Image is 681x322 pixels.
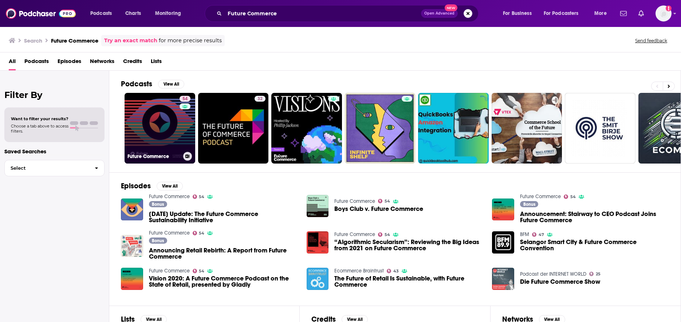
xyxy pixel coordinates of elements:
[125,8,141,19] span: Charts
[158,80,184,89] button: View All
[520,211,669,223] a: Announcement: Stairway to CEO Podcast Joins Future Commerce
[121,268,143,290] img: Vision 2020: A Future Commerce Podcast on the State of Retail, presented by Gladly
[182,95,188,103] span: 54
[520,193,561,200] a: Future Commerce
[539,233,544,236] span: 47
[157,182,183,191] button: View All
[212,5,485,22] div: Search podcasts, credits, & more...
[445,4,458,11] span: New
[307,195,329,217] img: Boys Club v. Future Commerce
[193,269,205,273] a: 54
[121,79,184,89] a: PodcastsView All
[198,93,269,164] a: 32
[11,116,68,121] span: Want to filter your results?
[199,270,204,273] span: 54
[225,8,421,19] input: Search podcasts, credits, & more...
[378,199,390,203] a: 54
[492,231,514,254] a: Selangor Smart City & Future Commerce Convention
[424,12,454,15] span: Open Advanced
[149,275,298,288] span: Vision 2020: A Future Commerce Podcast on the State of Retail, presented by Gladly
[152,202,164,207] span: Bonus
[520,239,669,251] a: Selangor Smart City & Future Commerce Convention
[385,200,390,203] span: 54
[334,206,423,212] a: Boys Club v. Future Commerce
[121,8,145,19] a: Charts
[387,269,399,273] a: 43
[393,270,399,273] span: 43
[121,199,143,221] img: Monday Update: The Future Commerce Sustainability Initiative
[152,239,164,243] span: Bonus
[199,195,204,199] span: 54
[6,7,76,20] img: Podchaser - Follow, Share and Rate Podcasts
[334,239,483,251] a: “Algorithmic Secularism”: Reviewing the Big Ideas from 2021 on Future Commerce
[121,181,183,191] a: EpisodesView All
[121,181,151,191] h2: Episodes
[24,37,42,44] h3: Search
[498,8,541,19] button: open menu
[4,148,105,155] p: Saved Searches
[378,232,390,237] a: 54
[523,202,535,207] span: Bonus
[520,231,529,237] a: BFM
[123,55,142,70] a: Credits
[257,95,263,103] span: 32
[159,36,222,45] span: for more precise results
[11,123,68,134] span: Choose a tab above to access filters.
[24,55,49,70] a: Podcasts
[149,247,298,260] a: Announcing Retail Rebirth: A Report from Future Commerce
[90,55,114,70] span: Networks
[51,37,98,44] h3: Future Commerce
[589,272,601,276] a: 25
[4,160,105,176] button: Select
[193,195,205,199] a: 54
[121,235,143,257] img: Announcing Retail Rebirth: A Report from Future Commerce
[532,232,544,237] a: 47
[4,90,105,100] h2: Filter By
[596,272,601,276] span: 25
[334,275,483,288] a: The Future of Retail Is Sustainable, with Future Commerce
[334,198,375,204] a: Future Commerce
[334,268,384,274] a: Ecommerce Braintrust
[85,8,121,19] button: open menu
[90,8,112,19] span: Podcasts
[255,96,265,102] a: 32
[5,166,89,170] span: Select
[125,93,195,164] a: 54Future Commerce
[151,55,162,70] a: Lists
[492,199,514,221] img: Announcement: Stairway to CEO Podcast Joins Future Commerce
[58,55,81,70] a: Episodes
[503,8,532,19] span: For Business
[9,55,16,70] a: All
[421,9,458,18] button: Open AdvancedNew
[149,211,298,223] span: [DATE] Update: The Future Commerce Sustainability Initiative
[121,79,152,89] h2: Podcasts
[307,231,329,254] a: “Algorithmic Secularism”: Reviewing the Big Ideas from 2021 on Future Commerce
[520,279,600,285] a: Die Future Commerce Show
[149,193,190,200] a: Future Commerce
[385,233,390,236] span: 54
[150,8,190,19] button: open menu
[149,211,298,223] a: Monday Update: The Future Commerce Sustainability Initiative
[570,195,576,199] span: 54
[149,268,190,274] a: Future Commerce
[155,8,181,19] span: Monitoring
[193,231,205,235] a: 54
[492,268,514,290] img: Die Future Commerce Show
